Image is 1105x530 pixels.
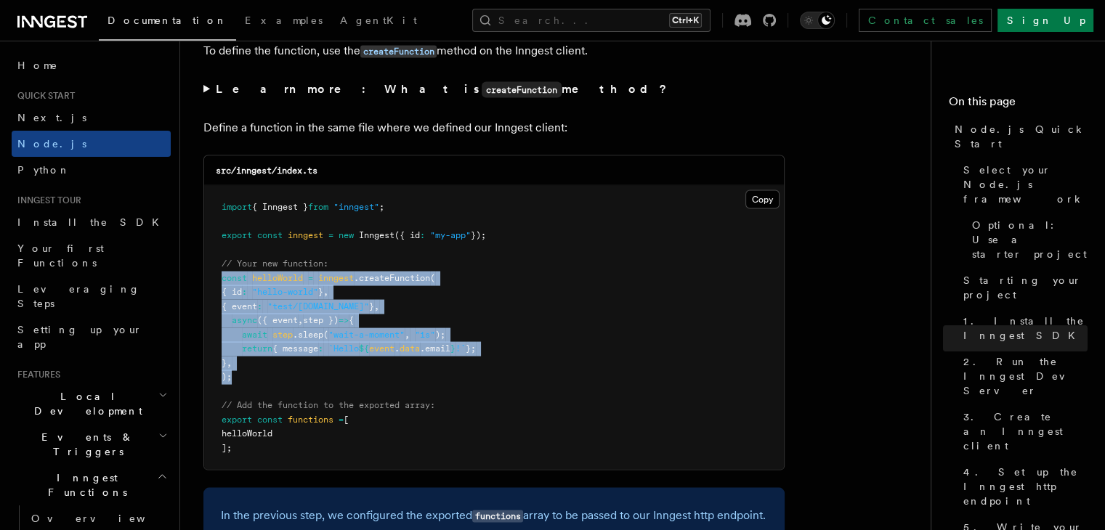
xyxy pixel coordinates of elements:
span: "my-app" [430,230,471,240]
span: ); [435,330,445,340]
span: const [257,230,283,240]
span: Quick start [12,90,75,102]
span: , [298,315,303,325]
strong: Learn more: What is method? [216,82,670,96]
span: // Add the function to the exported array: [222,400,435,410]
span: async [232,315,257,325]
span: ]; [222,443,232,453]
a: 4. Set up the Inngest http endpoint [958,459,1088,514]
span: Documentation [108,15,227,26]
span: : [257,301,262,311]
span: ( [323,330,328,340]
span: => [339,315,349,325]
span: `Hello [328,343,359,354]
span: . [394,343,400,354]
span: }); [471,230,486,240]
a: 2. Run the Inngest Dev Server [958,348,1088,404]
span: AgentKit [340,15,417,26]
span: inngest [318,273,354,283]
p: To define the function, use the method on the Inngest client. [203,41,785,62]
span: ; [379,202,384,212]
span: 3. Create an Inngest client [963,409,1088,453]
span: Select your Node.js framework [963,163,1088,206]
span: helloWorld [252,273,303,283]
a: Examples [236,4,331,39]
span: }; [466,343,476,354]
span: import [222,202,252,212]
span: "1s" [415,330,435,340]
span: , [374,301,379,311]
span: await [242,330,267,340]
a: Node.js Quick Start [949,116,1088,157]
button: Search...Ctrl+K [472,9,711,32]
a: Node.js [12,131,171,157]
p: Define a function in the same file where we defined our Inngest client: [203,118,785,138]
span: { message [272,343,318,354]
span: 1. Install the Inngest SDK [963,314,1088,343]
a: Setting up your app [12,317,171,357]
span: : [242,287,247,297]
span: Setting up your app [17,324,142,350]
span: Events & Triggers [12,430,158,459]
span: Inngest tour [12,195,81,206]
span: new [339,230,354,240]
span: // Your new function: [222,258,328,269]
span: : [420,230,425,240]
span: , [323,287,328,297]
span: = [308,273,313,283]
span: { id [222,287,242,297]
h4: On this page [949,93,1088,116]
span: ({ event [257,315,298,325]
span: event [369,343,394,354]
a: Next.js [12,105,171,131]
span: Starting your project [963,273,1088,302]
span: .sleep [293,330,323,340]
span: export [222,415,252,425]
span: data [400,343,420,354]
span: { [349,315,354,325]
code: createFunction [360,46,437,58]
a: Optional: Use a starter project [966,212,1088,267]
a: Leveraging Steps [12,276,171,317]
span: functions [288,415,333,425]
span: Install the SDK [17,216,168,228]
span: from [308,202,328,212]
a: Install the SDK [12,209,171,235]
summary: Learn more: What iscreateFunctionmethod? [203,79,785,100]
span: .createFunction [354,273,430,283]
span: const [222,273,247,283]
span: "test/[DOMAIN_NAME]" [267,301,369,311]
span: "hello-world" [252,287,318,297]
span: ); [222,372,232,382]
a: Documentation [99,4,236,41]
span: } [222,358,227,368]
a: Sign Up [997,9,1093,32]
button: Events & Triggers [12,424,171,465]
span: .email [420,343,450,354]
span: 2. Run the Inngest Dev Server [963,354,1088,398]
a: Starting your project [958,267,1088,308]
span: Inngest [359,230,394,240]
span: = [339,415,344,425]
span: ${ [359,343,369,354]
code: src/inngest/index.ts [216,166,317,176]
span: "inngest" [333,202,379,212]
span: step [272,330,293,340]
span: , [227,358,232,368]
a: Your first Functions [12,235,171,276]
span: ( [430,273,435,283]
a: Contact sales [859,9,992,32]
button: Toggle dark mode [800,12,835,29]
code: functions [472,510,523,523]
span: Features [12,369,60,380]
span: Local Development [12,389,158,418]
span: helloWorld [222,428,272,439]
span: Leveraging Steps [17,283,140,309]
span: step }) [303,315,339,325]
span: return [242,343,272,354]
a: createFunction [360,44,437,57]
a: 3. Create an Inngest client [958,404,1088,459]
span: Next.js [17,112,86,123]
span: inngest [288,230,323,240]
button: Inngest Functions [12,465,171,505]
